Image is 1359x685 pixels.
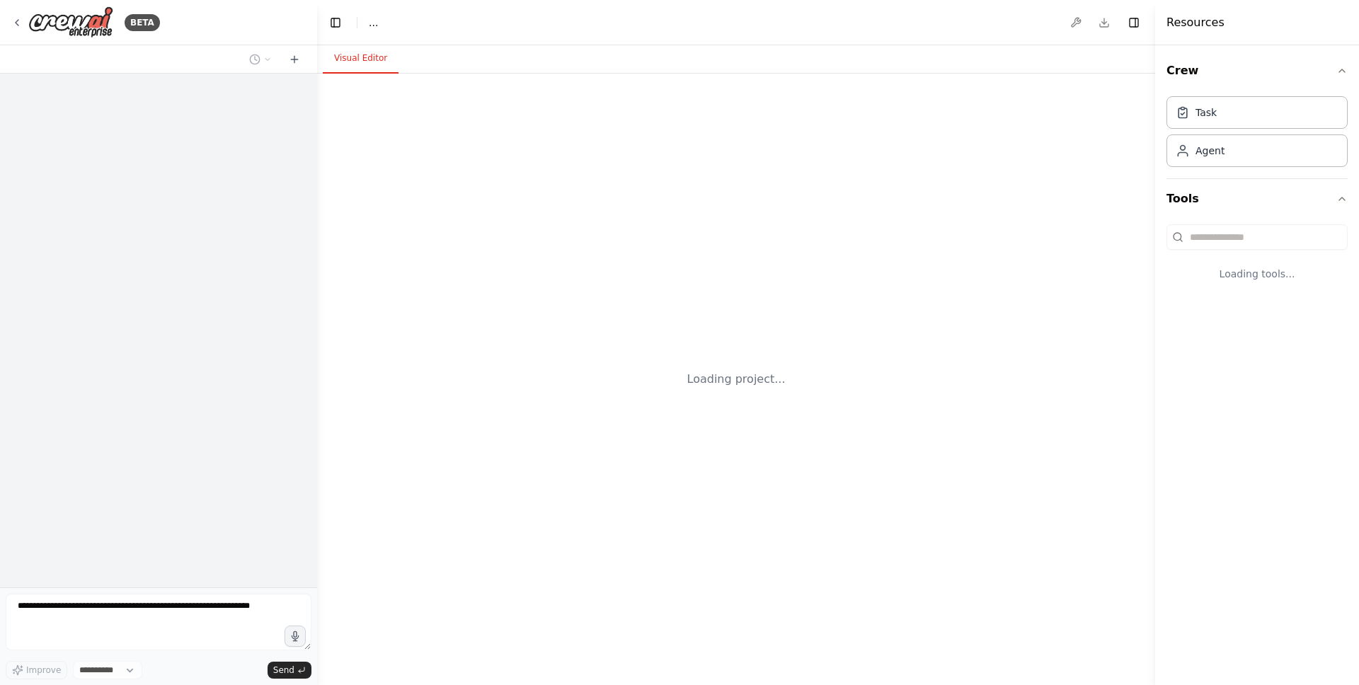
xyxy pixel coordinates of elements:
[1124,13,1144,33] button: Hide right sidebar
[1195,105,1217,120] div: Task
[273,664,294,676] span: Send
[1166,255,1348,292] div: Loading tools...
[1166,91,1348,178] div: Crew
[323,44,398,74] button: Visual Editor
[1166,179,1348,219] button: Tools
[125,14,160,31] div: BETA
[687,371,786,388] div: Loading project...
[28,6,113,38] img: Logo
[285,626,306,647] button: Click to speak your automation idea
[6,661,67,679] button: Improve
[1166,219,1348,304] div: Tools
[369,16,378,30] nav: breadcrumb
[326,13,345,33] button: Hide left sidebar
[1166,51,1348,91] button: Crew
[268,662,311,679] button: Send
[369,16,378,30] span: ...
[283,51,306,68] button: Start a new chat
[26,664,61,676] span: Improve
[1166,14,1225,31] h4: Resources
[243,51,277,68] button: Switch to previous chat
[1195,144,1225,158] div: Agent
